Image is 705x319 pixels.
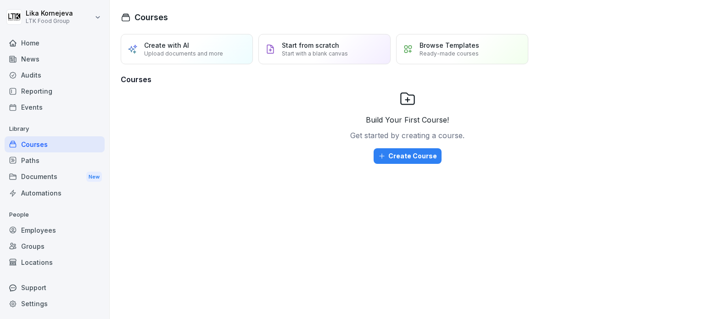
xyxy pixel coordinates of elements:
[378,151,437,161] div: Create Course
[5,222,105,238] a: Employees
[5,99,105,115] a: Events
[26,18,73,24] p: LTK Food Group
[5,296,105,312] a: Settings
[134,11,168,23] h1: Courses
[420,50,479,57] p: Ready-made courses
[420,41,479,49] p: Browse Templates
[5,35,105,51] a: Home
[5,280,105,296] div: Support
[282,41,339,49] p: Start from scratch
[5,238,105,254] a: Groups
[5,136,105,152] a: Courses
[374,148,442,164] button: Create Course
[144,41,189,49] p: Create with AI
[5,152,105,168] a: Paths
[5,122,105,136] p: Library
[86,172,102,182] div: New
[282,50,348,57] p: Start with a blank canvas
[26,10,73,17] p: Lika Kornejeva
[350,130,464,141] p: Get started by creating a course.
[144,50,223,57] p: Upload documents and more
[5,168,105,185] a: DocumentsNew
[5,185,105,201] a: Automations
[5,254,105,270] a: Locations
[5,83,105,99] a: Reporting
[366,114,449,125] p: Build Your First Course!
[121,74,694,85] h3: Courses
[5,51,105,67] a: News
[5,207,105,222] p: People
[5,67,105,83] a: Audits
[5,168,105,185] div: Documents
